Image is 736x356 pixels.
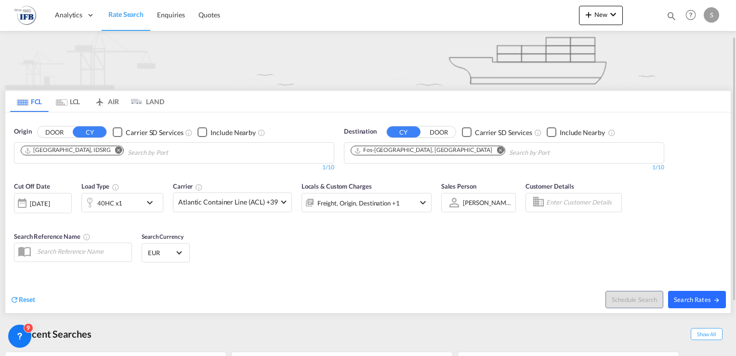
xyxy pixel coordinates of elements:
[113,127,183,137] md-checkbox: Checkbox No Ink
[10,91,49,112] md-tab-item: FCL
[683,7,704,24] div: Help
[668,291,726,308] button: Search Ratesicon-arrow-right
[142,233,184,240] span: Search Currency
[509,145,601,161] input: Chips input.
[147,246,184,260] md-select: Select Currency: € EUREuro
[24,146,111,154] div: Semarang, IDSRG
[417,197,429,208] md-icon: icon-chevron-down
[14,233,91,240] span: Search Reference Name
[157,11,185,19] span: Enquiries
[126,91,164,112] md-tab-item: LAND
[81,193,163,212] div: 40HC x1icon-chevron-down
[97,196,122,210] div: 40HC x1
[144,197,160,208] md-icon: icon-chevron-down
[112,183,119,191] md-icon: icon-information-outline
[547,127,605,137] md-checkbox: Checkbox No Ink
[258,129,265,137] md-icon: Unchecked: Ignores neighbouring ports when fetching rates.Checked : Includes neighbouring ports w...
[349,143,605,161] md-chips-wrap: Chips container. Use arrow keys to select chips.
[14,182,50,190] span: Cut Off Date
[5,112,731,313] div: OriginDOOR CY Checkbox No InkUnchecked: Search for CY (Container Yard) services for all selected ...
[387,126,421,137] button: CY
[344,164,664,172] div: 1/10
[704,7,719,23] div: S
[490,146,505,156] button: Remove
[94,96,105,103] md-icon: icon-airplane
[546,195,618,210] input: Enter Customer Details
[526,182,574,190] span: Customer Details
[713,297,720,303] md-icon: icon-arrow-right
[354,146,492,154] div: Fos-sur-Mer, FRFOS
[344,127,377,137] span: Destination
[475,128,532,137] div: Carrier SD Services
[607,9,619,20] md-icon: icon-chevron-down
[422,127,456,138] button: DOOR
[666,11,677,25] div: icon-magnify
[128,145,219,161] input: Chips input.
[674,296,720,303] span: Search Rates
[5,323,95,345] div: Recent Searches
[560,128,605,137] div: Include Nearby
[14,164,334,172] div: 1/10
[195,183,203,191] md-icon: The selected Trucker/Carrierwill be displayed in the rate results If the rates are from another f...
[38,127,71,138] button: DOOR
[109,146,123,156] button: Remove
[73,126,106,137] button: CY
[302,182,372,190] span: Locals & Custom Charges
[55,10,82,20] span: Analytics
[302,193,432,212] div: Freight Origin Destination Factory Stuffingicon-chevron-down
[691,328,723,340] span: Show All
[683,7,699,23] span: Help
[462,195,513,209] md-select: Sales Person: Sebastien Torres Ferrafiat
[534,129,542,137] md-icon: Unchecked: Search for CY (Container Yard) services for all selected carriers.Checked : Search for...
[210,128,256,137] div: Include Nearby
[14,193,72,213] div: [DATE]
[10,295,19,304] md-icon: icon-refresh
[197,127,256,137] md-checkbox: Checkbox No Ink
[579,6,623,25] button: icon-plus 400-fgNewicon-chevron-down
[354,146,494,154] div: Press delete to remove this chip.
[178,197,278,207] span: Atlantic Container Line (ACL) +39
[19,295,35,303] span: Reset
[19,143,223,161] md-chips-wrap: Chips container. Use arrow keys to select chips.
[14,127,31,137] span: Origin
[32,244,131,259] input: Search Reference Name
[198,11,220,19] span: Quotes
[148,248,175,257] span: EUR
[30,199,50,208] div: [DATE]
[14,212,21,225] md-datepicker: Select
[173,182,203,190] span: Carrier
[10,91,164,112] md-pagination-wrapper: Use the left and right arrow keys to navigate between tabs
[108,10,144,18] span: Rate Search
[87,91,126,112] md-tab-item: AIR
[9,329,20,341] md-icon: icon-backup-restore
[583,11,619,18] span: New
[126,128,183,137] div: Carrier SD Services
[14,4,36,26] img: de31bbe0256b11eebba44b54815f083d.png
[583,9,594,20] md-icon: icon-plus 400-fg
[605,291,663,308] button: Note: By default Schedule search will only considerorigin ports, destination ports and cut off da...
[441,182,476,190] span: Sales Person
[49,91,87,112] md-tab-item: LCL
[83,233,91,241] md-icon: Your search will be saved by the below given name
[608,129,616,137] md-icon: Unchecked: Ignores neighbouring ports when fetching rates.Checked : Includes neighbouring ports w...
[24,146,113,154] div: Press delete to remove this chip.
[10,295,35,305] div: icon-refreshReset
[463,199,537,206] div: [PERSON_NAME] Ferrafiat
[462,127,532,137] md-checkbox: Checkbox No Ink
[185,129,193,137] md-icon: Unchecked: Search for CY (Container Yard) services for all selected carriers.Checked : Search for...
[81,182,119,190] span: Load Type
[317,196,400,210] div: Freight Origin Destination Factory Stuffing
[666,11,677,21] md-icon: icon-magnify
